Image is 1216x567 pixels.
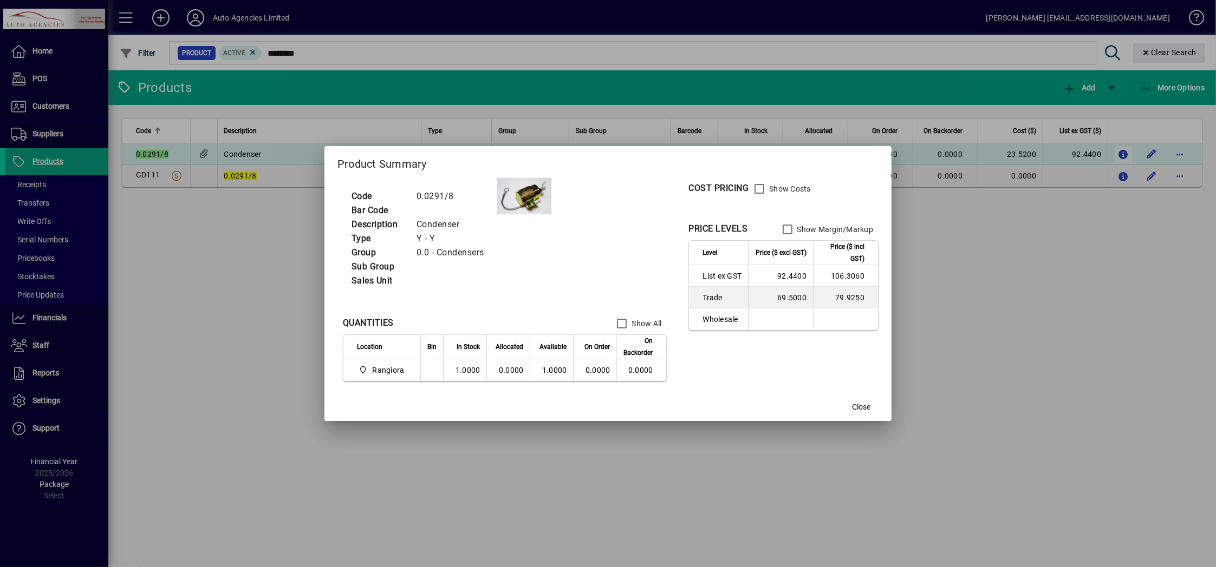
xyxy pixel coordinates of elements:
span: Bin [427,341,437,353]
div: COST PRICING [688,182,749,195]
span: On Order [584,341,610,353]
td: 0.0 - Condensers [411,246,497,260]
td: 0.0000 [486,359,530,381]
td: 79.9250 [813,287,878,308]
span: In Stock [457,341,480,353]
td: 1.0000 [530,359,573,381]
td: 92.4400 [748,265,813,287]
div: PRICE LEVELS [688,222,747,235]
span: Price ($ incl GST) [820,241,864,265]
button: Close [844,397,879,417]
span: Rangiora [372,365,404,375]
td: 0.0291/8 [411,189,497,203]
td: 0.0000 [616,359,666,381]
td: Sales Unit [346,274,411,288]
div: QUANTITIES [343,317,394,329]
span: Allocated [496,341,523,353]
span: Level [703,247,717,259]
label: Show All [629,318,661,329]
td: Group [346,246,411,260]
td: 69.5000 [748,287,813,308]
span: 0.0000 [586,366,610,374]
span: Wholesale [703,314,742,325]
td: Condenser [411,217,497,232]
td: Sub Group [346,260,411,274]
td: 1.0000 [443,359,486,381]
span: Available [539,341,567,353]
td: Y - Y [411,232,497,246]
span: Location [357,341,382,353]
td: Type [346,232,411,246]
td: Bar Code [346,203,411,217]
span: List ex GST [703,271,742,281]
td: Description [346,217,411,232]
td: 106.3060 [813,265,878,287]
td: Code [346,189,411,203]
span: Close [852,401,870,413]
span: Price ($ excl GST) [756,247,807,259]
span: Rangiora [357,364,409,377]
label: Show Margin/Markup [795,224,874,235]
label: Show Costs [767,183,811,194]
span: On Backorder [623,335,653,359]
img: contain [497,178,551,214]
span: Trade [703,292,742,303]
h2: Product Summary [324,146,892,177]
